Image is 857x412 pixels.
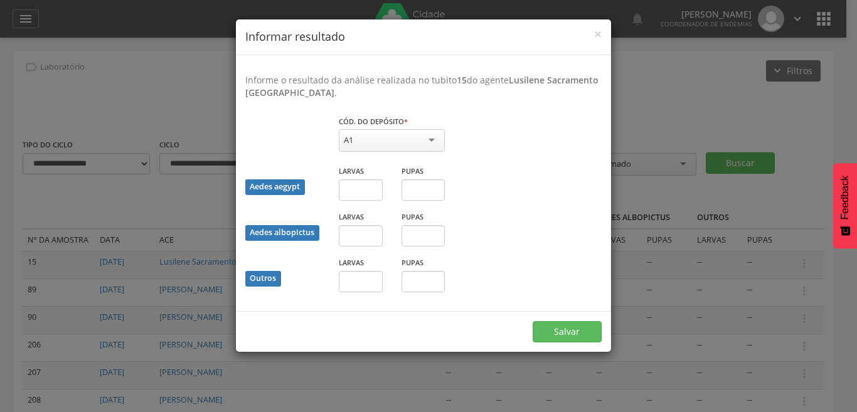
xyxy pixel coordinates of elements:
div: Aedes aegypt [245,179,305,195]
b: Lusilene Sacramento [GEOGRAPHIC_DATA] [245,74,599,98]
h4: Informar resultado [245,29,602,45]
div: Aedes albopictus [245,225,319,241]
label: Larvas [339,212,364,222]
b: 15 [457,74,467,86]
span: Feedback [839,176,851,219]
label: Pupas [402,166,423,176]
label: Larvas [339,166,364,176]
label: Pupas [402,258,423,268]
span: × [594,25,602,43]
p: Informe o resultado da análise realizada no tubito do agente . [245,74,602,99]
button: Feedback - Mostrar pesquisa [833,163,857,248]
button: Salvar [533,321,602,342]
div: A1 [344,134,353,145]
label: Pupas [402,212,423,222]
div: Outros [245,271,281,287]
label: Cód. do depósito [339,117,408,127]
button: Close [594,28,602,41]
label: Larvas [339,258,364,268]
